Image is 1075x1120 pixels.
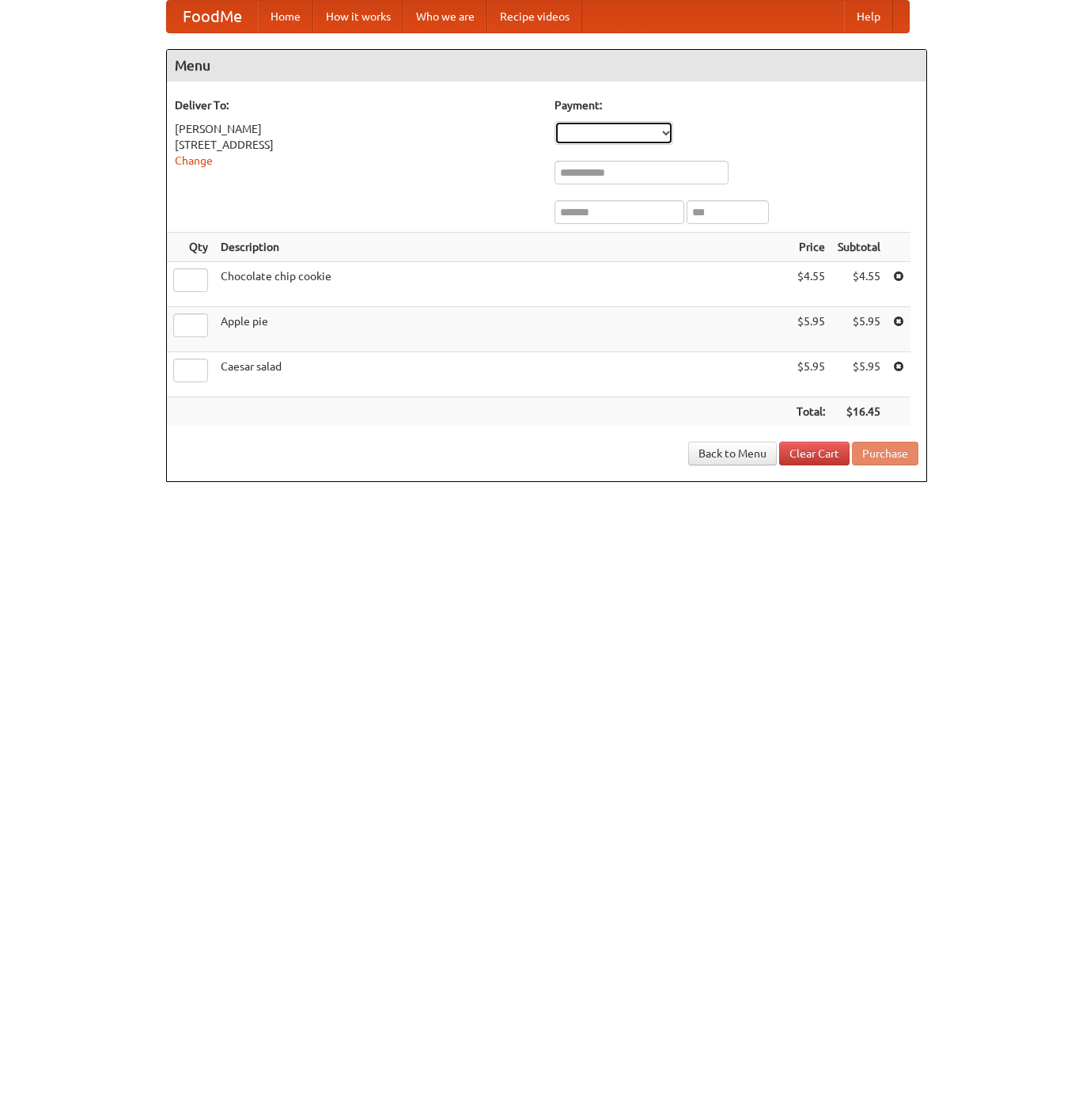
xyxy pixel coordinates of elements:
td: $5.95 [790,307,831,352]
td: Caesar salad [214,352,790,397]
a: Clear Cart [779,442,850,465]
button: Purchase [852,442,918,465]
a: Help [844,1,893,32]
th: Total: [790,397,831,427]
td: $4.55 [790,262,831,307]
td: $5.95 [831,307,887,352]
td: $4.55 [831,262,887,307]
a: FoodMe [167,1,258,32]
a: Change [175,154,213,167]
h5: Deliver To: [175,97,539,113]
td: Apple pie [214,307,790,352]
th: Subtotal [831,233,887,262]
a: Home [258,1,313,32]
div: [STREET_ADDRESS] [175,137,539,153]
h4: Menu [167,50,926,82]
th: Qty [167,233,214,262]
th: $16.45 [831,397,887,427]
td: Chocolate chip cookie [214,262,790,307]
th: Description [214,233,790,262]
a: Who we are [403,1,487,32]
a: Recipe videos [487,1,582,32]
a: How it works [313,1,403,32]
td: $5.95 [790,352,831,397]
h5: Payment: [555,97,918,113]
a: Back to Menu [688,442,777,465]
td: $5.95 [831,352,887,397]
th: Price [790,233,831,262]
div: [PERSON_NAME] [175,121,539,137]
